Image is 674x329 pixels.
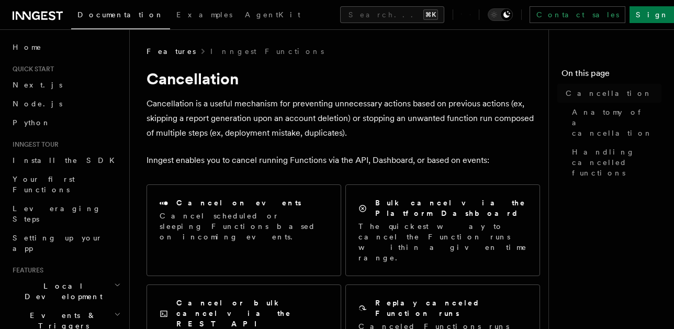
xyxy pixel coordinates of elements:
[340,6,444,23] button: Search...⌘K
[147,153,540,168] p: Inngest enables you to cancel running Functions via the API, Dashboard, or based on events:
[13,42,42,52] span: Home
[8,94,123,113] a: Node.js
[13,81,62,89] span: Next.js
[568,142,661,182] a: Handling cancelled functions
[239,3,307,28] a: AgentKit
[71,3,170,29] a: Documentation
[8,140,59,149] span: Inngest tour
[572,147,661,178] span: Handling cancelled functions
[530,6,625,23] a: Contact sales
[375,298,527,319] h2: Replay canceled Function runs
[13,204,101,223] span: Leveraging Steps
[13,100,62,108] span: Node.js
[8,277,123,306] button: Local Development
[210,46,324,57] a: Inngest Functions
[147,69,540,88] h1: Cancellation
[160,211,328,242] p: Cancel scheduled or sleeping Functions based on incoming events.
[13,156,121,165] span: Install the SDK
[8,65,54,73] span: Quick start
[147,96,540,140] p: Cancellation is a useful mechanism for preventing unnecessary actions based on previous actions (...
[245,10,300,19] span: AgentKit
[8,38,123,57] a: Home
[561,67,661,84] h4: On this page
[8,281,114,302] span: Local Development
[8,228,123,258] a: Setting up your app
[77,10,164,19] span: Documentation
[423,9,438,20] kbd: ⌘K
[8,266,43,275] span: Features
[147,46,196,57] span: Features
[8,113,123,132] a: Python
[8,199,123,228] a: Leveraging Steps
[568,103,661,142] a: Anatomy of a cancellation
[572,107,661,138] span: Anatomy of a cancellation
[13,118,51,127] span: Python
[170,3,239,28] a: Examples
[13,175,75,194] span: Your first Functions
[345,184,540,276] a: Bulk cancel via the Platform DashboardThe quickest way to cancel the Function runs within a given...
[375,198,527,218] h2: Bulk cancel via the Platform Dashboard
[358,221,527,263] p: The quickest way to cancel the Function runs within a given time range.
[488,8,513,21] button: Toggle dark mode
[8,75,123,94] a: Next.js
[8,151,123,170] a: Install the SDK
[176,298,328,329] h2: Cancel or bulk cancel via the REST API
[566,88,652,98] span: Cancellation
[176,10,232,19] span: Examples
[561,84,661,103] a: Cancellation
[8,170,123,199] a: Your first Functions
[147,184,341,276] a: Cancel on eventsCancel scheduled or sleeping Functions based on incoming events.
[13,234,103,253] span: Setting up your app
[176,198,301,208] h2: Cancel on events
